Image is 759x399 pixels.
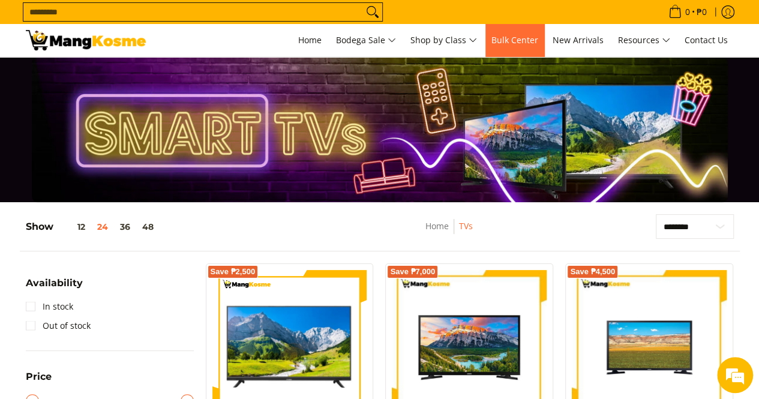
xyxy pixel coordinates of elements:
a: Home [425,220,449,232]
a: Resources [612,24,676,56]
a: Shop by Class [404,24,483,56]
a: Out of stock [26,316,91,335]
summary: Open [26,372,52,391]
nav: Main Menu [158,24,734,56]
span: Home [298,34,322,46]
a: TVs [459,220,473,232]
a: Home [292,24,328,56]
summary: Open [26,278,83,297]
span: Save ₱2,500 [211,268,256,275]
a: In stock [26,297,73,316]
span: Price [26,372,52,382]
a: Bulk Center [485,24,544,56]
button: 12 [53,222,91,232]
span: Save ₱4,500 [570,268,615,275]
img: TVs - Premium Television Brands l Mang Kosme [26,30,146,50]
div: Chat with us now [62,67,202,83]
div: Minimize live chat window [197,6,226,35]
span: Bulk Center [491,34,538,46]
button: Search [363,3,382,21]
button: 24 [91,222,114,232]
span: Shop by Class [410,33,477,48]
span: Bodega Sale [336,33,396,48]
button: 48 [136,222,160,232]
a: New Arrivals [547,24,610,56]
span: We're online! [70,122,166,243]
a: Contact Us [679,24,734,56]
span: • [665,5,710,19]
textarea: Type your message and hit 'Enter' [6,269,229,311]
span: Availability [26,278,83,288]
a: Bodega Sale [330,24,402,56]
nav: Breadcrumbs [360,219,539,246]
span: Resources [618,33,670,48]
span: 0 [683,8,692,16]
span: Contact Us [685,34,728,46]
button: 36 [114,222,136,232]
span: Save ₱7,000 [390,268,435,275]
span: New Arrivals [553,34,604,46]
span: ₱0 [695,8,709,16]
h5: Show [26,221,160,233]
